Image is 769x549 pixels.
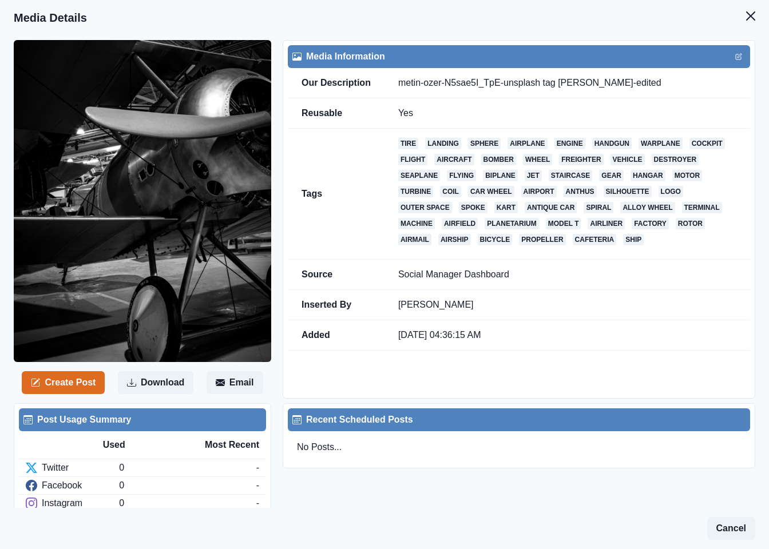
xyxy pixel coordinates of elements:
div: 0 [119,496,256,510]
a: [PERSON_NAME] [398,300,474,309]
a: airport [521,186,557,197]
a: staircase [549,170,592,181]
a: silhouette [604,186,652,197]
div: 0 [119,479,256,492]
p: Social Manager Dashboard [398,269,736,280]
a: vehicle [611,154,645,165]
a: landing [425,138,461,149]
a: engine [554,138,585,149]
td: Inserted By [288,290,384,320]
a: airliner [588,218,625,229]
a: airmail [398,234,431,245]
a: terminal [682,202,722,213]
a: alloy wheel [620,202,675,213]
div: - [256,496,259,510]
button: Cancel [707,517,755,540]
a: factory [632,218,669,229]
td: metin-ozer-N5sae5I_TpE-unsplash tag [PERSON_NAME]-edited [384,68,750,98]
a: freighter [559,154,603,165]
img: ihngshsvaoi2bymbq9na [14,40,271,362]
div: Facebook [26,479,119,492]
a: flying [447,170,476,181]
a: antique car [525,202,577,213]
a: rotor [676,218,705,229]
td: Tags [288,129,384,260]
a: gear [599,170,624,181]
div: 0 [119,461,256,475]
div: - [256,479,259,492]
a: destroyer [652,154,699,165]
a: sphere [468,138,501,149]
button: Email [207,371,263,394]
a: logo [659,186,683,197]
a: spiral [584,202,613,213]
a: machine [398,218,435,229]
div: Most Recent [181,438,259,452]
div: Media Information [292,50,746,63]
a: airplane [508,138,547,149]
a: airfield [442,218,478,229]
a: handgun [592,138,632,149]
td: Source [288,260,384,290]
a: coil [440,186,461,197]
a: car wheel [468,186,514,197]
a: turbine [398,186,433,197]
a: bicycle [478,234,513,245]
a: bomber [481,154,516,165]
div: Instagram [26,496,119,510]
td: Reusable [288,98,384,129]
a: ship [623,234,644,245]
td: [DATE] 04:36:15 AM [384,320,750,351]
div: Twitter [26,461,119,475]
a: cockpit [689,138,725,149]
a: seaplane [398,170,440,181]
a: planetarium [485,218,538,229]
div: Post Usage Summary [23,413,261,427]
a: airship [438,234,471,245]
div: Used [103,438,181,452]
td: Added [288,320,384,351]
div: No Posts... [288,431,750,463]
td: Yes [384,98,750,129]
a: motor [672,170,702,181]
a: outer space [398,202,452,213]
a: warplane [639,138,683,149]
a: tire [398,138,418,149]
td: Our Description [288,68,384,98]
a: cafeteria [573,234,617,245]
button: Close [739,5,762,27]
a: flight [398,154,427,165]
button: Edit [732,50,746,63]
a: biplane [483,170,518,181]
a: jet [525,170,542,181]
div: - [256,461,259,475]
a: aircraft [434,154,474,165]
a: kart [494,202,518,213]
a: propeller [519,234,565,245]
a: model t [546,218,581,229]
a: wheel [523,154,552,165]
a: hangar [631,170,665,181]
button: Create Post [22,371,105,394]
div: Recent Scheduled Posts [292,413,746,427]
button: Download [118,371,193,394]
a: spoke [459,202,487,213]
a: anthus [564,186,597,197]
